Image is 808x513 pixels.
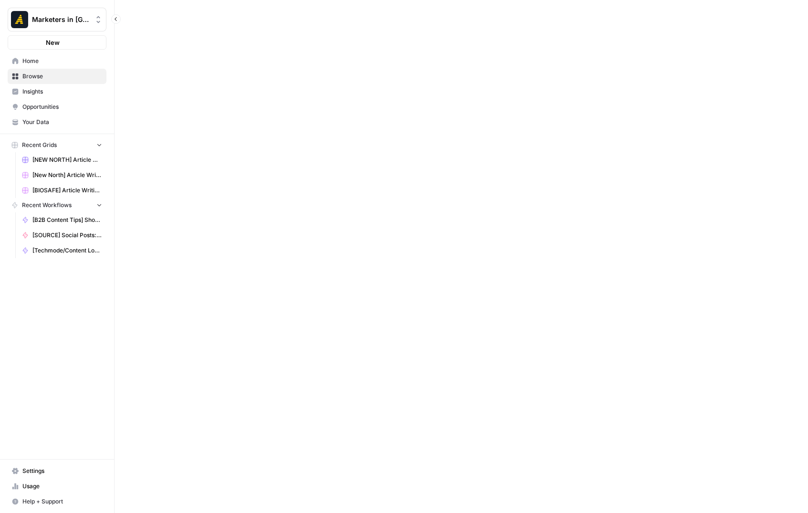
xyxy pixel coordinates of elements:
[18,228,106,243] a: [SOURCE] Social Posts: LinkedIn
[32,171,102,179] span: [New North] Article Writing-Transcript-Driven Article Grid
[22,103,102,111] span: Opportunities
[8,84,106,99] a: Insights
[32,15,90,24] span: Marketers in [GEOGRAPHIC_DATA]
[8,463,106,479] a: Settings
[18,212,106,228] a: [B2B Content Tips] Show Notes
[22,72,102,81] span: Browse
[18,152,106,168] a: [NEW NORTH] Article Writing - Keyword Driven Articles Grid
[22,141,57,149] span: Recent Grids
[22,57,102,65] span: Home
[32,216,102,224] span: [B2B Content Tips] Show Notes
[8,198,106,212] button: Recent Workflows
[22,497,102,506] span: Help + Support
[22,467,102,475] span: Settings
[8,69,106,84] a: Browse
[8,53,106,69] a: Home
[8,494,106,509] button: Help + Support
[32,186,102,195] span: [BIOSAFE] Article Writing: Keyword-Driven Article + Source Grid
[8,479,106,494] a: Usage
[22,87,102,96] span: Insights
[8,138,106,152] button: Recent Grids
[32,231,102,240] span: [SOURCE] Social Posts: LinkedIn
[32,246,102,255] span: [Techmode/Content Logistics] Show Notes
[22,201,72,209] span: Recent Workflows
[32,156,102,164] span: [NEW NORTH] Article Writing - Keyword Driven Articles Grid
[18,168,106,183] a: [New North] Article Writing-Transcript-Driven Article Grid
[18,243,106,258] a: [Techmode/Content Logistics] Show Notes
[8,115,106,130] a: Your Data
[8,35,106,50] button: New
[8,99,106,115] a: Opportunities
[11,11,28,28] img: Marketers in Demand Logo
[8,8,106,31] button: Workspace: Marketers in Demand
[22,482,102,491] span: Usage
[22,118,102,126] span: Your Data
[18,183,106,198] a: [BIOSAFE] Article Writing: Keyword-Driven Article + Source Grid
[46,38,60,47] span: New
